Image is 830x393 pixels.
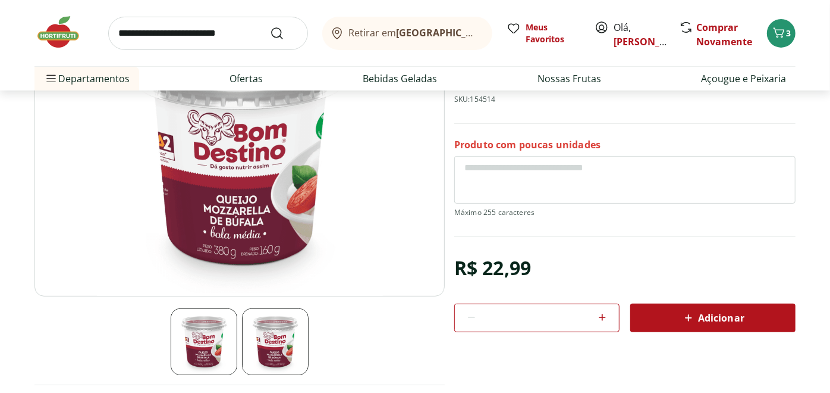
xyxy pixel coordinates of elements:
[229,71,263,86] a: Ofertas
[454,138,601,151] p: Produto com poucas unidades
[701,71,786,86] a: Açougue e Peixaria
[44,64,58,93] button: Menu
[786,27,791,39] span: 3
[614,35,691,48] a: [PERSON_NAME]
[108,17,308,50] input: search
[630,304,796,332] button: Adicionar
[242,308,309,375] img: Principal
[454,251,531,285] div: R$ 22,99
[270,26,298,40] button: Submit Search
[34,9,445,297] img: Principal
[614,20,666,49] span: Olá,
[397,26,597,39] b: [GEOGRAPHIC_DATA]/[GEOGRAPHIC_DATA]
[34,14,94,50] img: Hortifruti
[363,71,438,86] a: Bebidas Geladas
[44,64,130,93] span: Departamentos
[696,21,752,48] a: Comprar Novamente
[681,311,744,325] span: Adicionar
[767,19,796,48] button: Carrinho
[349,27,480,38] span: Retirar em
[507,21,580,45] a: Meus Favoritos
[537,71,601,86] a: Nossas Frutas
[454,95,496,104] p: SKU: 154514
[171,308,237,375] img: Principal
[322,17,492,50] button: Retirar em[GEOGRAPHIC_DATA]/[GEOGRAPHIC_DATA]
[526,21,580,45] span: Meus Favoritos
